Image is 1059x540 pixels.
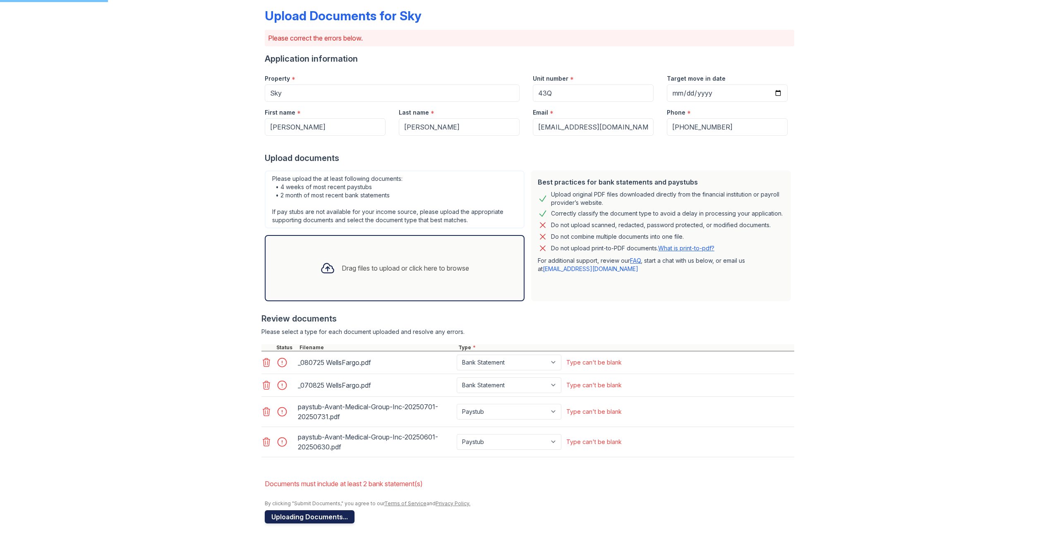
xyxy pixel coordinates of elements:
[551,209,783,218] div: Correctly classify the document type to avoid a delay in processing your application.
[265,152,794,164] div: Upload documents
[265,8,422,23] div: Upload Documents for Sky
[265,510,355,523] button: Uploading Documents...
[566,408,622,416] div: Type can't be blank
[630,257,641,264] a: FAQ
[658,245,714,252] a: What is print-to-pdf?
[551,220,771,230] div: Do not upload scanned, redacted, password protected, or modified documents.
[265,475,794,492] li: Documents must include at least 2 bank statement(s)
[538,257,784,273] p: For additional support, review our , start a chat with us below, or email us at
[384,500,426,506] a: Terms of Service
[275,344,298,351] div: Status
[298,400,453,423] div: paystub-Avant-Medical-Group-Inc-20250701-20250731.pdf
[543,265,638,272] a: [EMAIL_ADDRESS][DOMAIN_NAME]
[268,33,791,43] p: Please correct the errors below.
[538,177,784,187] div: Best practices for bank statements and paystubs
[342,263,469,273] div: Drag files to upload or click here to browse
[457,344,794,351] div: Type
[566,358,622,367] div: Type can't be blank
[667,108,685,117] label: Phone
[298,344,457,351] div: Filename
[265,170,525,228] div: Please upload the at least following documents: • 4 weeks of most recent paystubs • 2 month of mo...
[566,438,622,446] div: Type can't be blank
[265,74,290,83] label: Property
[265,108,295,117] label: First name
[298,430,453,454] div: paystub-Avant-Medical-Group-Inc-20250601-20250630.pdf
[551,190,784,207] div: Upload original PDF files downloaded directly from the financial institution or payroll provider’...
[261,328,794,336] div: Please select a type for each document uploaded and resolve any errors.
[667,74,726,83] label: Target move in date
[399,108,429,117] label: Last name
[261,313,794,324] div: Review documents
[265,53,794,65] div: Application information
[436,500,470,506] a: Privacy Policy.
[533,108,548,117] label: Email
[265,500,794,507] div: By clicking "Submit Documents," you agree to our and
[551,232,684,242] div: Do not combine multiple documents into one file.
[551,244,714,252] p: Do not upload print-to-PDF documents.
[533,74,568,83] label: Unit number
[298,379,453,392] div: _070825 WellsFargo.pdf
[298,356,453,369] div: _080725 WellsFargo.pdf
[566,381,622,389] div: Type can't be blank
